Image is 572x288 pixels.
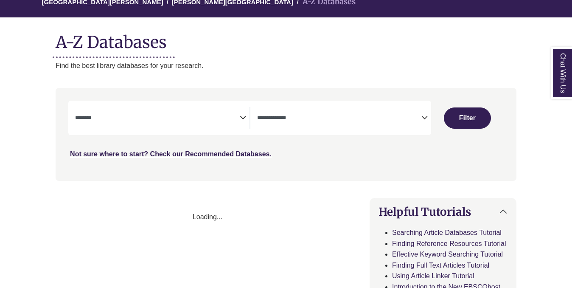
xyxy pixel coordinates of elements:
button: Submit for Search Results [444,107,491,129]
nav: Search filters [56,88,516,181]
textarea: Filter [75,115,239,122]
a: Finding Full Text Articles Tutorial [392,262,489,269]
button: Helpful Tutorials [370,198,516,225]
textarea: Filter [257,115,421,122]
a: Searching Article Databases Tutorial [392,229,502,236]
a: Not sure where to start? Check our Recommended Databases. [70,150,272,158]
a: Effective Keyword Searching Tutorial [392,251,503,258]
h1: A-Z Databases [56,26,516,52]
p: Find the best library databases for your research. [56,60,516,71]
a: Finding Reference Resources Tutorial [392,240,506,247]
div: Loading... [56,212,359,223]
a: Using Article Linker Tutorial [392,272,474,280]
